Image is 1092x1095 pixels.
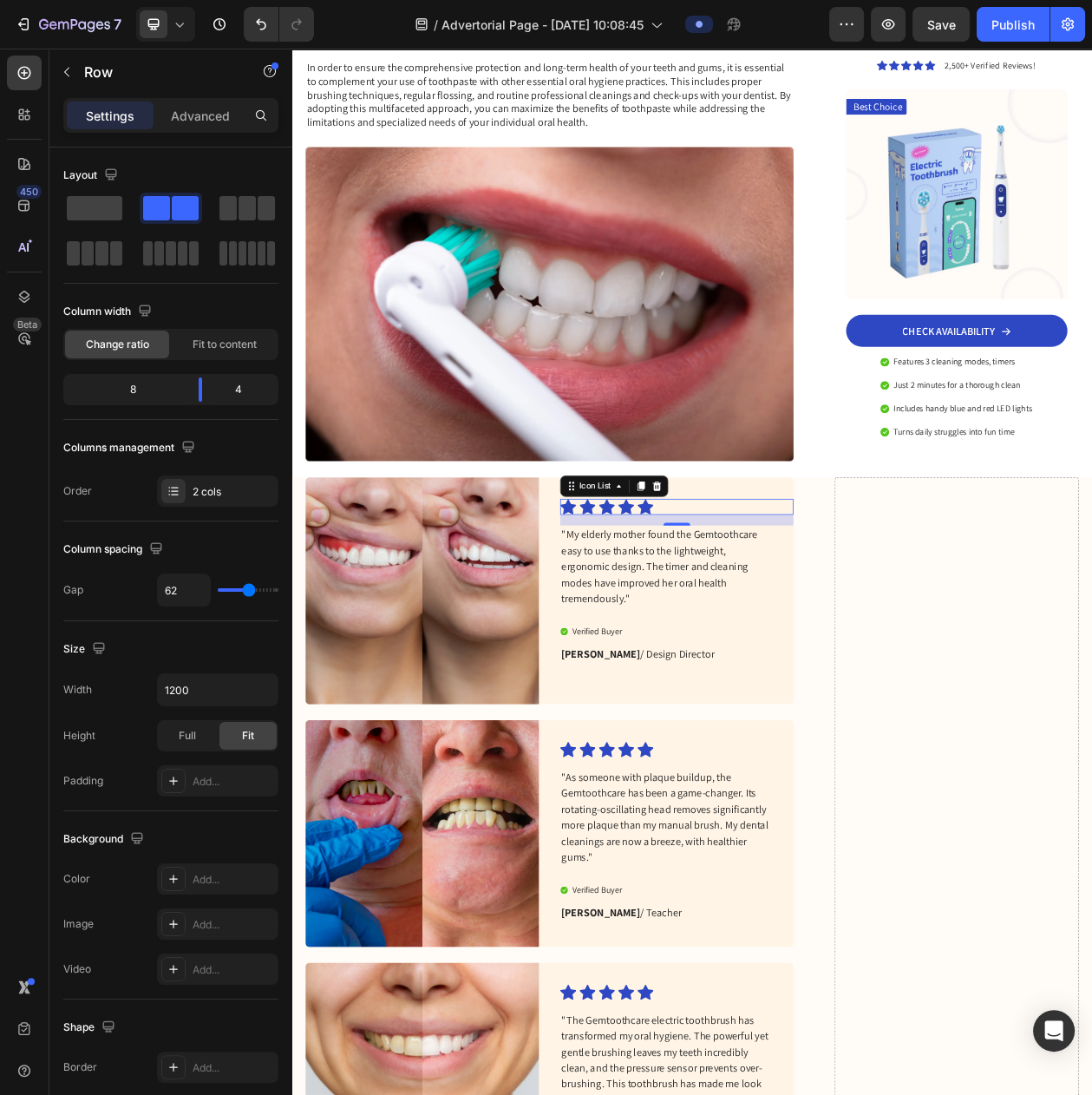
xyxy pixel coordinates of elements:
[721,53,1009,325] img: gempages_432750572815254551-0d7e7525-506e-417f-9cca-36dbc4333d8d.webp
[350,778,453,797] strong: [PERSON_NAME]
[63,1059,97,1075] div: Border
[179,728,196,744] span: Full
[441,16,644,34] span: Advertorial Page - [DATE] 10:08:45
[63,773,103,789] div: Padding
[193,872,274,888] div: Add...
[783,462,963,476] p: Includes handy blue and red LED lights
[721,346,1009,388] a: CHECK AVAILABILITY
[158,674,278,705] input: Auto
[794,359,915,377] p: CHECK AVAILABILITY
[364,751,428,766] p: Verified Buyer
[193,774,274,790] div: Add...
[16,185,42,199] div: 450
[86,107,134,125] p: Settings
[193,1060,274,1076] div: Add...
[783,401,963,416] p: Features 3 cleaning modes, timers
[63,1016,119,1039] div: Shape
[13,318,42,331] div: Beta
[350,777,623,798] p: / Design Director
[63,638,109,661] div: Size
[63,483,92,499] div: Order
[7,7,129,42] button: 7
[434,16,438,34] span: /
[216,377,275,402] div: 4
[783,492,963,507] p: Turns daily struggles into fun time
[730,68,794,85] p: Best Choice
[370,561,418,577] div: Icon List
[350,938,623,1063] p: "As someone with plaque buildup, the Gemtoothcare has been a game-changer. Its rotating-oscillati...
[17,558,321,853] img: gempages_432750572815254551-f983c77d-ff40-484d-a2a7-6a98e8c775ec.webp
[193,917,274,933] div: Add...
[63,300,155,324] div: Column width
[63,871,90,887] div: Color
[84,62,232,82] p: Row
[849,15,968,30] span: 2,500+ Verified Reviews!
[193,962,274,978] div: Add...
[63,961,91,977] div: Video
[63,538,167,561] div: Column spacing
[193,484,274,500] div: 2 cols
[63,828,147,851] div: Background
[171,107,230,125] p: Advanced
[242,728,254,744] span: Fit
[114,14,121,35] p: 7
[912,7,970,42] button: Save
[292,49,1092,1095] iframe: Design area
[86,337,149,352] span: Change ratio
[927,17,956,32] span: Save
[63,682,92,698] div: Width
[67,377,185,402] div: 8
[193,337,257,352] span: Fit to content
[158,574,210,606] input: Auto
[63,728,95,744] div: Height
[1033,1010,1075,1052] div: Open Intercom Messenger
[63,582,83,598] div: Gap
[350,622,623,726] p: "My elderly mother found the Gemtoothcare easy to use thanks to the lightweight, ergonomic design...
[991,16,1035,34] div: Publish
[783,431,963,446] p: Just 2 minutes for a thorough clean
[63,436,199,460] div: Columns management
[63,164,121,187] div: Layout
[63,916,94,932] div: Image
[244,7,314,42] div: Undo/Redo
[977,7,1049,42] button: Publish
